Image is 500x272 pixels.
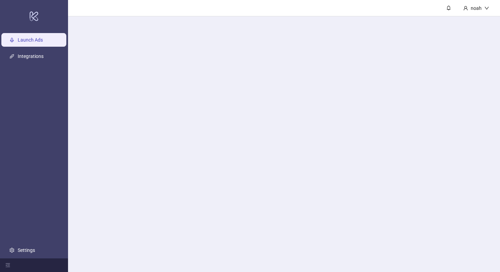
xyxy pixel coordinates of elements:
[484,6,489,11] span: down
[18,247,35,253] a: Settings
[5,263,10,268] span: menu-fold
[463,6,468,11] span: user
[468,4,484,12] div: noah
[18,37,43,43] a: Launch Ads
[18,54,44,59] a: Integrations
[446,5,451,10] span: bell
